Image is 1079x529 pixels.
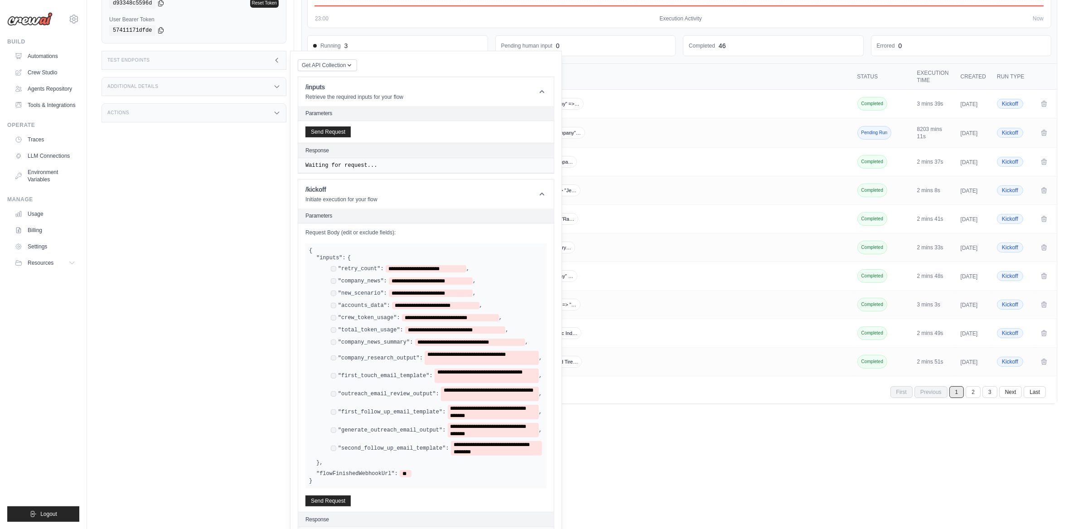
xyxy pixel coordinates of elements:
dd: Completed [689,42,715,49]
th: Created [955,64,992,90]
nav: Pagination [302,380,1057,403]
h2: Parameters [305,110,547,117]
p: Initiate execution for your flow [305,196,377,203]
label: "second_follow_up_email_template": [338,445,449,452]
h3: Actions [107,110,129,116]
span: Completed [857,155,887,169]
p: Retrieve the required inputs for your flow [305,93,403,101]
a: Last [1024,386,1046,398]
span: Running [313,42,341,49]
time: [DATE] [961,330,978,337]
a: 2 [966,386,981,398]
span: , [473,290,476,297]
div: 0 [899,41,902,50]
time: [DATE] [961,302,978,308]
label: "first_touch_email_template": [338,372,433,379]
a: Traces [11,132,79,147]
th: Execution Time [912,64,955,90]
a: Tools & Integrations [11,98,79,112]
span: , [505,326,508,334]
label: User Bearer Token [109,16,279,23]
button: Send Request [305,126,351,137]
button: Send Request [305,495,351,506]
span: Run Type [997,73,1024,80]
span: Completed [857,97,887,111]
span: Completed [857,326,887,340]
time: [DATE] [961,216,978,223]
span: Completed [857,241,887,254]
button: Get API Collection [298,59,357,71]
span: , [499,314,502,321]
time: [DATE] [961,245,978,251]
nav: Pagination [890,386,1046,398]
div: 2 mins 48s [917,272,950,280]
span: Kickoff [997,99,1023,109]
a: Settings [11,239,79,254]
div: 3 mins 39s [917,100,950,107]
span: , [319,459,323,466]
div: 2 mins 41s [917,215,950,223]
a: Environment Variables [11,165,79,187]
button: Logout [7,506,79,522]
label: "retry_count": [338,265,384,272]
span: , [539,408,542,416]
span: Kickoff [997,185,1023,195]
label: Request Body (edit or exclude fields): [305,229,547,236]
a: Billing [11,223,79,238]
div: 8203 mins 11s [917,126,950,140]
h2: Parameters [305,212,547,219]
span: Completed [857,269,887,283]
span: { [309,248,312,254]
div: Build [7,38,79,45]
span: } [316,459,319,466]
section: Crew executions table [302,64,1057,403]
span: , [539,372,542,379]
h2: Response [305,516,329,523]
h1: /inputs [305,83,403,92]
span: Kickoff [997,357,1023,367]
a: 3 [982,386,997,398]
span: 1 [949,386,964,398]
label: "company_news_summary": [338,339,413,346]
div: 2 mins 51s [917,358,950,365]
span: Kickoff [997,214,1023,224]
div: 3 mins 3s [917,301,950,308]
span: Kickoff [997,243,1023,252]
div: 2 mins 33s [917,244,950,251]
button: Resources [11,256,79,270]
span: , [479,302,483,309]
label: "crew_token_usage": [338,314,400,321]
iframe: Chat Widget [1034,485,1079,529]
div: 0 [556,41,560,50]
th: Inputs [302,64,854,90]
span: , [539,354,542,362]
span: First [890,386,913,398]
a: Usage [11,207,79,221]
h3: Additional Details [107,84,158,89]
span: Pending Run [857,126,892,140]
label: "total_token_usage": [338,326,403,334]
div: 2 mins 8s [917,187,950,194]
span: , [525,339,528,346]
span: Completed [857,298,887,311]
div: 46 [719,41,726,50]
span: Now [1033,15,1044,22]
span: Logout [40,510,57,518]
label: "outreach_email_review_output": [338,390,439,398]
span: Get API Collection [302,62,346,69]
code: 57411171dfde [109,25,155,36]
dd: Errored [877,42,895,49]
span: 23:00 [315,15,329,22]
a: Automations [11,49,79,63]
span: , [473,277,476,285]
span: Previous [914,386,948,398]
time: [DATE] [961,273,978,280]
span: Completed [857,355,887,369]
span: , [466,265,469,272]
h1: /kickoff [305,185,377,194]
span: Completed [857,212,887,226]
span: Completed [857,184,887,197]
div: 2 mins 49s [917,330,950,337]
span: Kickoff [997,328,1023,338]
